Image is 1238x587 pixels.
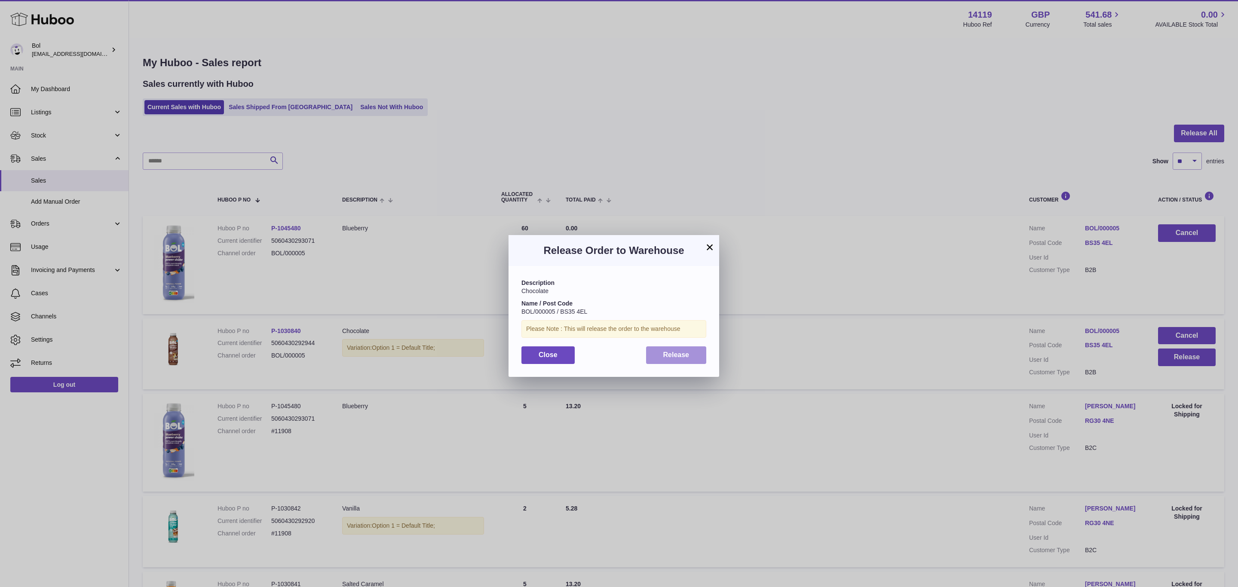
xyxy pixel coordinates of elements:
span: Close [539,351,558,358]
button: Close [521,346,575,364]
strong: Name / Post Code [521,300,573,307]
strong: Description [521,279,555,286]
div: Please Note : This will release the order to the warehouse [521,320,706,338]
span: Chocolate [521,287,549,294]
span: BOL/000005 / BS35 4EL [521,308,587,315]
button: × [705,242,715,252]
button: Release [646,346,707,364]
h3: Release Order to Warehouse [521,244,706,257]
span: Release [663,351,689,358]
